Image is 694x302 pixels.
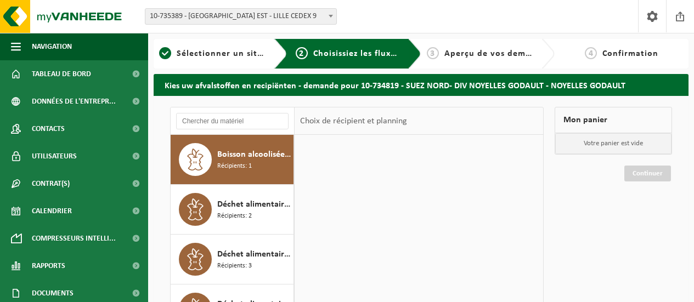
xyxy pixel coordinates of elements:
[602,49,658,58] span: Confirmation
[171,135,294,185] button: Boisson alcoolisée, emballages en verre Récipients: 1
[624,166,671,181] a: Continuer
[427,47,439,59] span: 3
[295,107,413,135] div: Choix de récipient et planning
[154,74,689,95] h2: Kies uw afvalstoffen en recipiënten - demande pour 10-734819 - SUEZ NORD- DIV NOYELLES GODAULT - ...
[176,113,289,129] input: Chercher du matériel
[159,47,171,59] span: 1
[32,252,65,280] span: Rapports
[217,148,291,161] span: Boisson alcoolisée, emballages en verre
[217,161,252,172] span: Récipients: 1
[32,60,91,88] span: Tableau de bord
[585,47,597,59] span: 4
[159,47,266,60] a: 1Sélectionner un site ici
[32,197,72,225] span: Calendrier
[217,261,252,271] span: Récipients: 3
[145,9,336,24] span: 10-735389 - SUEZ RV NORD EST - LILLE CEDEX 9
[555,133,672,154] p: Votre panier est vide
[296,47,308,59] span: 2
[217,248,291,261] span: Déchet alimentaire, catégorie 2, contenant des produits d'origine animale, emballage mélangé
[171,185,294,235] button: Déchet alimentaire, cat 3, contenant des produits d'origine animale, emballage synthétique Récipi...
[444,49,550,58] span: Aperçu de vos demandes
[145,8,337,25] span: 10-735389 - SUEZ RV NORD EST - LILLE CEDEX 9
[32,225,116,252] span: Compresseurs intelli...
[217,211,252,221] span: Récipients: 2
[32,33,72,60] span: Navigation
[217,198,291,211] span: Déchet alimentaire, cat 3, contenant des produits d'origine animale, emballage synthétique
[32,88,116,115] span: Données de l'entrepr...
[32,143,77,170] span: Utilisateurs
[32,170,70,197] span: Contrat(s)
[177,49,275,58] span: Sélectionner un site ici
[555,107,672,133] div: Mon panier
[313,49,496,58] span: Choisissiez les flux de déchets et récipients
[171,235,294,284] button: Déchet alimentaire, catégorie 2, contenant des produits d'origine animale, emballage mélangé Réci...
[32,115,65,143] span: Contacts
